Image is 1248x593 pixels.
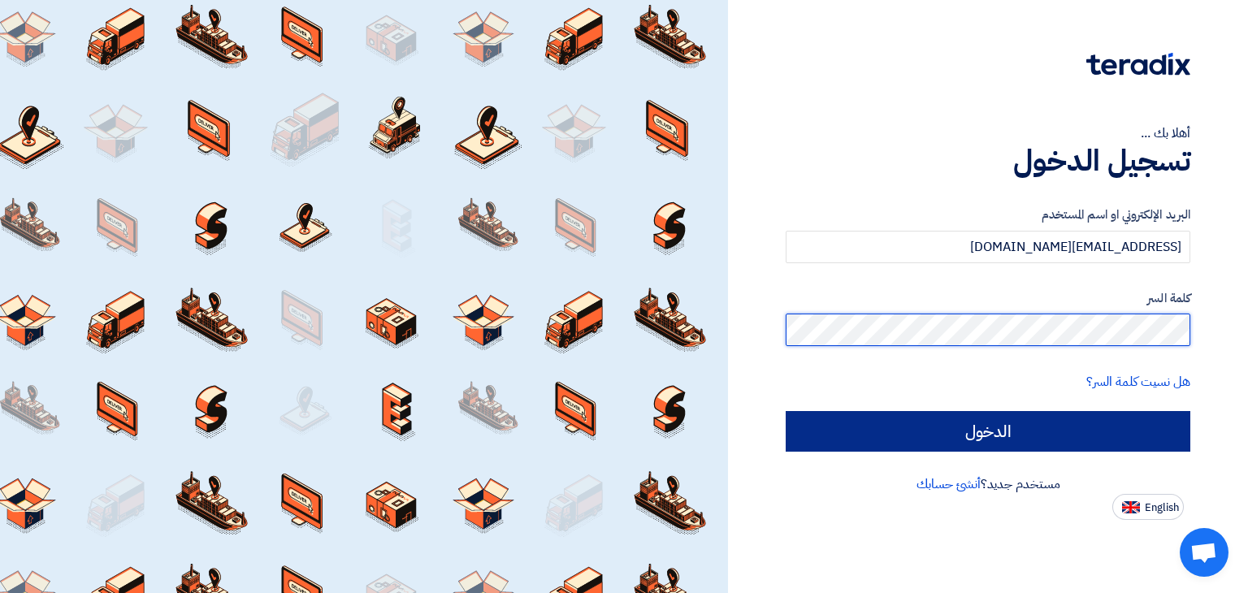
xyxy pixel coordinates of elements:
[1112,494,1184,520] button: English
[1145,502,1179,513] span: English
[786,206,1190,224] label: البريد الإلكتروني او اسم المستخدم
[1122,501,1140,513] img: en-US.png
[1180,528,1228,577] a: Open chat
[786,289,1190,308] label: كلمة السر
[786,474,1190,494] div: مستخدم جديد؟
[786,411,1190,452] input: الدخول
[786,143,1190,179] h1: تسجيل الدخول
[786,123,1190,143] div: أهلا بك ...
[786,231,1190,263] input: أدخل بريد العمل الإلكتروني او اسم المستخدم الخاص بك ...
[1086,53,1190,76] img: Teradix logo
[916,474,981,494] a: أنشئ حسابك
[1086,372,1190,392] a: هل نسيت كلمة السر؟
